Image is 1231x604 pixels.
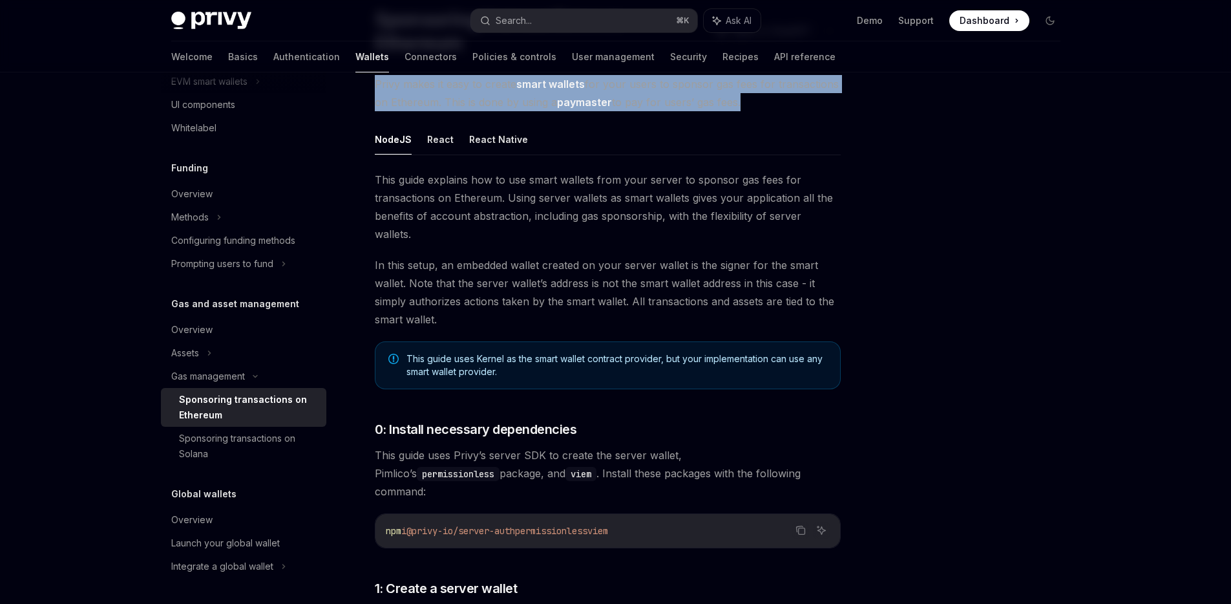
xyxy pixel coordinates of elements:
button: React Native [469,124,528,155]
button: NodeJS [375,124,412,155]
div: Search... [496,13,532,28]
img: dark logo [171,12,251,30]
button: Search...⌘K [471,9,697,32]
span: Ask AI [726,14,752,27]
div: Overview [171,186,213,202]
a: UI components [161,93,326,116]
div: Whitelabel [171,120,216,136]
button: Ask AI [813,522,830,539]
span: Dashboard [960,14,1009,27]
div: Sponsoring transactions on Ethereum [179,392,319,423]
strong: smart wallets [516,78,585,91]
code: viem [565,467,596,481]
span: 1: Create a server wallet [375,579,518,598]
span: npm [386,525,401,537]
button: Ask AI [704,9,761,32]
a: Overview [161,508,326,532]
a: Dashboard [949,10,1029,31]
div: Gas management [171,369,245,384]
div: Sponsoring transactions on Solana [179,431,319,462]
div: Methods [171,210,209,225]
span: permissionless [515,525,587,537]
div: Launch your global wallet [171,535,280,551]
span: This guide uses Kernel as the smart wallet contract provider, but your implementation can use any... [406,352,827,378]
span: ⌘ K [676,16,689,26]
a: Support [898,14,934,27]
span: i [401,525,406,537]
span: viem [587,525,608,537]
a: Whitelabel [161,116,326,140]
a: Recipes [722,41,759,72]
a: Launch your global wallet [161,532,326,555]
div: UI components [171,97,235,113]
svg: Note [388,354,399,364]
button: Copy the contents from the code block [792,522,809,539]
code: permissionless [417,467,500,481]
div: Overview [171,512,213,528]
a: paymaster [557,96,612,109]
span: Privy makes it easy to create for your users to sponsor gas fees for transactions on Ethereum. Th... [375,75,841,111]
div: Prompting users to fund [171,256,273,272]
a: Demo [857,14,883,27]
a: Configuring funding methods [161,229,326,252]
a: Welcome [171,41,213,72]
a: Authentication [273,41,340,72]
a: Basics [228,41,258,72]
a: Overview [161,182,326,206]
span: This guide explains how to use smart wallets from your server to sponsor gas fees for transaction... [375,171,841,243]
h5: Funding [171,160,208,176]
h5: Gas and asset management [171,296,299,312]
div: Configuring funding methods [171,233,295,248]
a: Policies & controls [472,41,556,72]
a: Overview [161,318,326,341]
a: Connectors [405,41,457,72]
span: @privy-io/server-auth [406,525,515,537]
a: API reference [774,41,836,72]
a: Sponsoring transactions on Solana [161,427,326,466]
a: Security [670,41,707,72]
div: Integrate a global wallet [171,559,273,574]
span: In this setup, an embedded wallet created on your server wallet is the signer for the smart walle... [375,256,841,329]
span: This guide uses Privy’s server SDK to create the server wallet, Pimlico’s package, and . Install ... [375,446,841,501]
a: User management [572,41,655,72]
a: Sponsoring transactions on Ethereum [161,388,326,427]
button: React [427,124,454,155]
a: Wallets [355,41,389,72]
div: Assets [171,345,199,361]
span: 0: Install necessary dependencies [375,420,577,438]
div: Overview [171,322,213,338]
h5: Global wallets [171,486,237,502]
button: Toggle dark mode [1040,10,1060,31]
